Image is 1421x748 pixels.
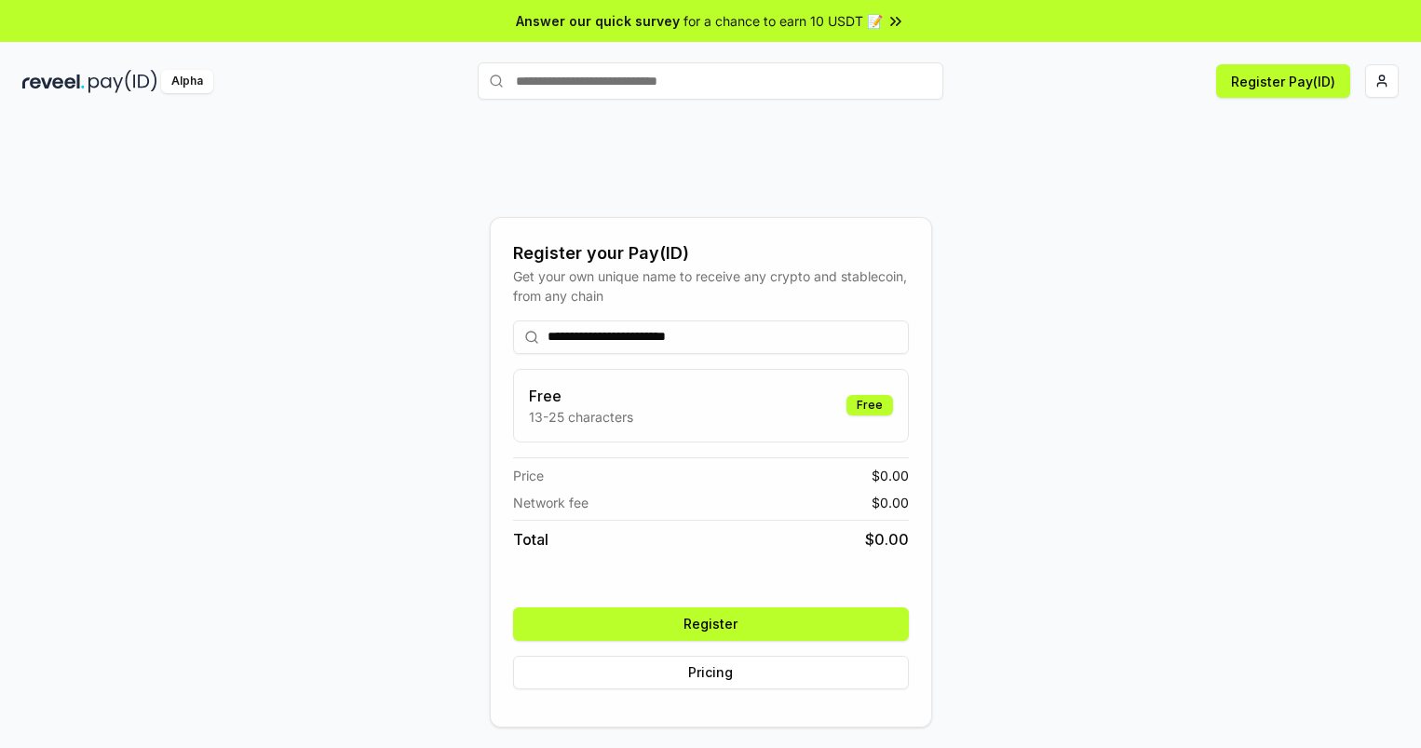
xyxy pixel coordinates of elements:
[872,493,909,512] span: $ 0.00
[513,240,909,266] div: Register your Pay(ID)
[513,466,544,485] span: Price
[516,11,680,31] span: Answer our quick survey
[513,493,589,512] span: Network fee
[872,466,909,485] span: $ 0.00
[529,385,633,407] h3: Free
[513,266,909,306] div: Get your own unique name to receive any crypto and stablecoin, from any chain
[513,656,909,689] button: Pricing
[683,11,883,31] span: for a chance to earn 10 USDT 📝
[513,528,548,551] span: Total
[22,70,85,93] img: reveel_dark
[529,407,633,427] p: 13-25 characters
[513,607,909,641] button: Register
[865,528,909,551] span: $ 0.00
[846,395,893,415] div: Free
[1216,64,1350,98] button: Register Pay(ID)
[161,70,213,93] div: Alpha
[88,70,157,93] img: pay_id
